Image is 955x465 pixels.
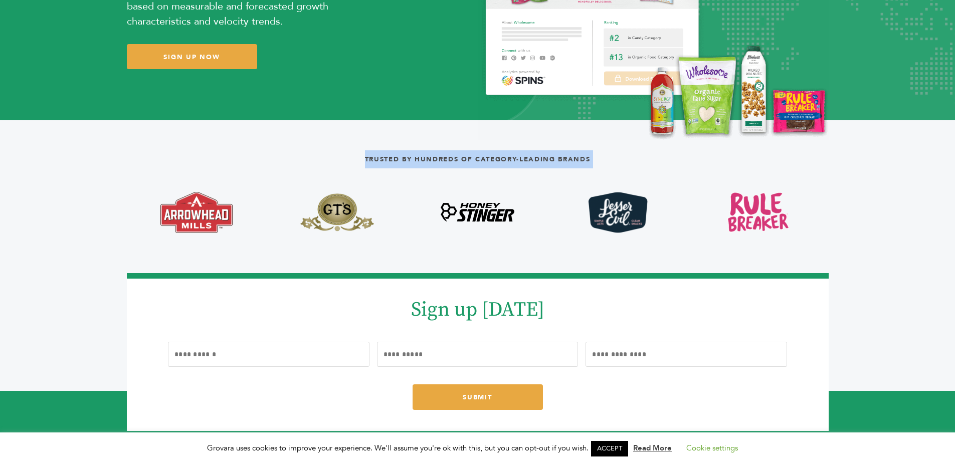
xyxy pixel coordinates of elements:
[207,443,748,453] span: Grovara uses cookies to improve your experience. We'll assume you're ok with this, but you can op...
[633,443,672,453] a: Read More
[127,150,829,168] h4: Trusted by hundreds of category-leading brands
[413,384,543,410] a: SUBMIT
[686,443,738,453] a: Cookie settings
[591,441,628,456] a: ACCEPT
[164,300,791,320] h2: Sign up [DATE]
[127,44,257,70] a: SIGN UP NOW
